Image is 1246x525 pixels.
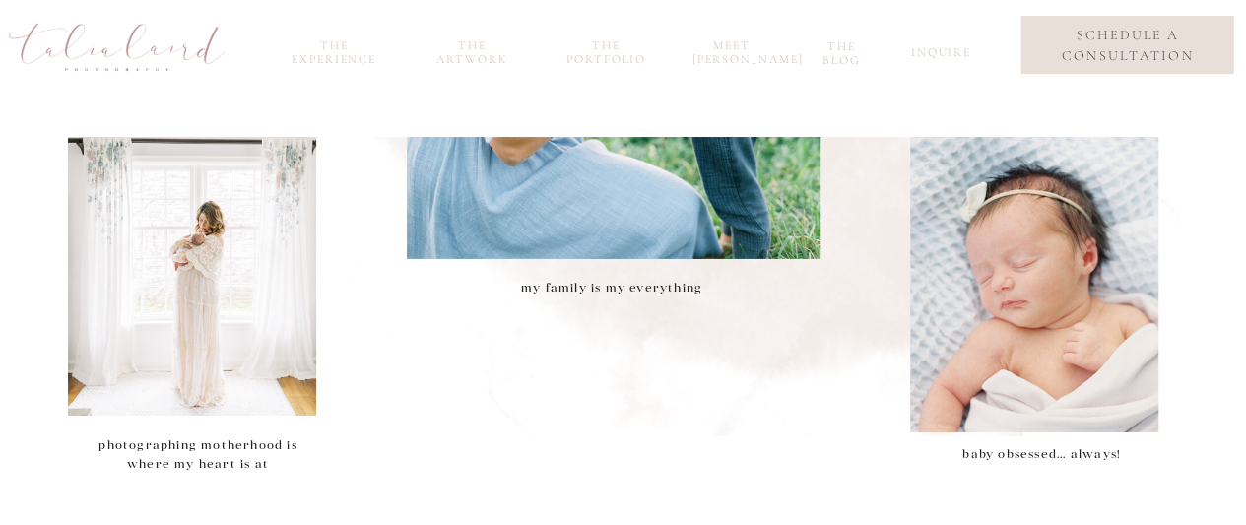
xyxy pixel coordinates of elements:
[426,38,520,61] a: the Artwork
[1036,25,1218,66] a: schedule a consultation
[692,38,771,61] a: meet [PERSON_NAME]
[463,278,761,347] p: my family is my everything
[559,38,654,61] a: the portfolio
[92,435,305,487] p: photographing motherhood is where my heart is at
[914,444,1170,495] p: baby obsessed... always!
[282,38,387,61] a: the experience
[911,45,966,68] a: inquire
[811,39,873,62] a: the blog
